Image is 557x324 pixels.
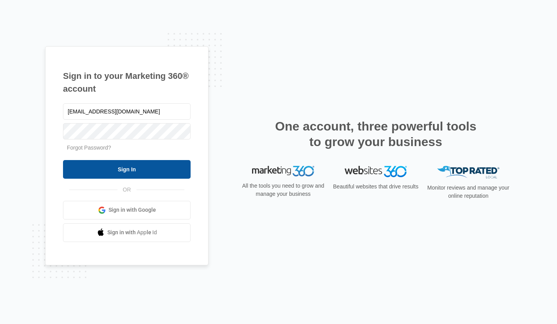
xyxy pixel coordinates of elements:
span: Sign in with Apple Id [107,228,157,237]
h2: One account, three powerful tools to grow your business [273,118,479,150]
span: OR [117,186,137,194]
input: Sign In [63,160,191,179]
input: Email [63,103,191,120]
p: All the tools you need to grow and manage your business [240,182,327,198]
span: Sign in with Google [109,206,156,214]
p: Monitor reviews and manage your online reputation [425,184,512,200]
a: Sign in with Apple Id [63,223,191,242]
img: Top Rated Local [437,166,499,179]
h1: Sign in to your Marketing 360® account [63,70,191,95]
p: Beautiful websites that drive results [332,183,419,191]
img: Marketing 360 [252,166,314,177]
img: Websites 360 [345,166,407,177]
a: Sign in with Google [63,201,191,219]
a: Forgot Password? [67,145,111,151]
